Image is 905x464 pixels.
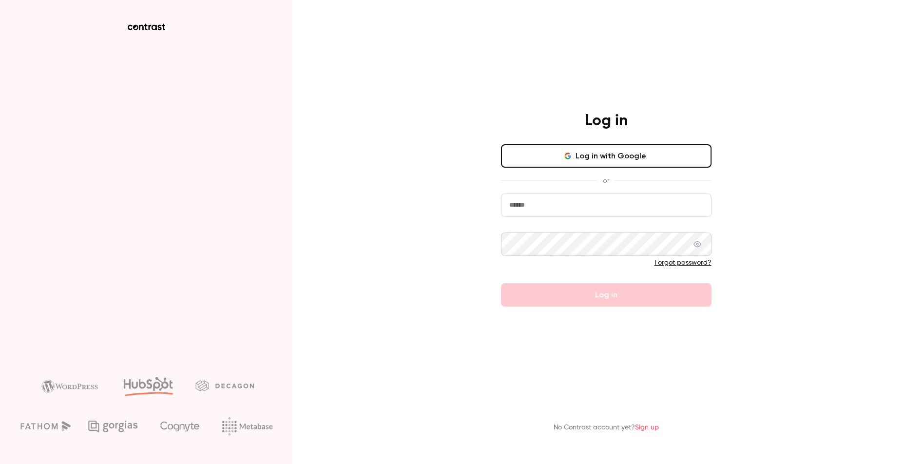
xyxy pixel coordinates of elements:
span: or [598,175,614,186]
img: decagon [195,380,254,391]
h4: Log in [585,111,628,131]
button: Log in with Google [501,144,712,168]
a: Forgot password? [655,259,712,266]
p: No Contrast account yet? [554,423,659,433]
a: Sign up [635,424,659,431]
